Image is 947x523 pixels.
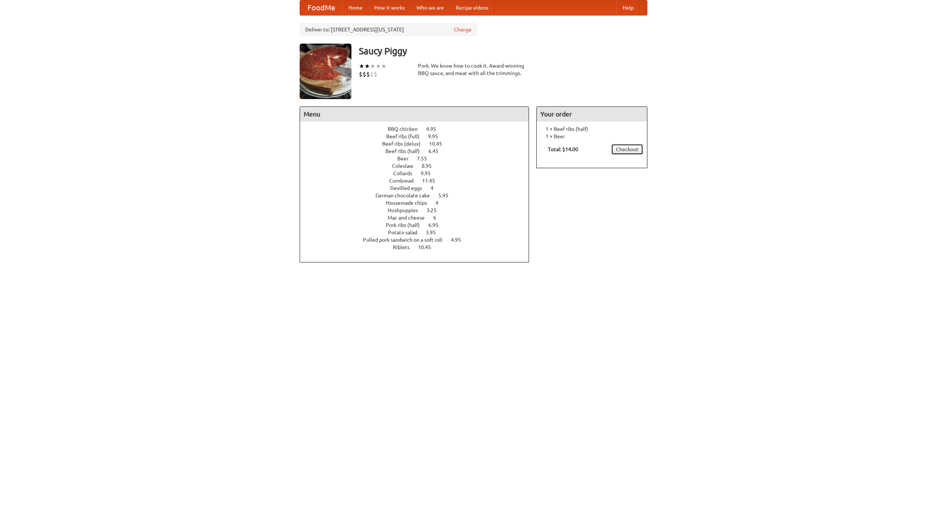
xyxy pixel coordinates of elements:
li: $ [370,70,374,78]
span: 8.95 [422,163,439,169]
a: Home [343,0,368,15]
span: Pork ribs (half) [386,222,427,228]
a: FoodMe [300,0,343,15]
h3: Saucy Piggy [359,44,647,58]
a: Checkout [611,144,643,155]
a: Cornbread 11.45 [389,178,449,184]
a: Mac and cheese 6 [388,215,450,221]
span: Riblets [393,244,417,250]
span: Cornbread [389,178,421,184]
span: 10.45 [418,244,438,250]
a: Housemade chips 4 [386,200,452,206]
span: 9.95 [421,170,438,176]
li: ★ [364,62,370,70]
a: Riblets 10.45 [393,244,445,250]
span: Hushpuppies [388,207,425,213]
a: Devilled eggs 4 [390,185,447,191]
a: Help [617,0,640,15]
img: angular.jpg [300,44,351,99]
div: Deliver to: [STREET_ADDRESS][US_STATE] [300,23,477,36]
a: Pulled pork sandwich on a soft roll 4.95 [363,237,475,243]
span: Beef ribs (half) [385,148,427,154]
li: 1 × Beef ribs (half) [540,125,643,133]
li: $ [366,70,370,78]
a: How it works [368,0,411,15]
span: Pulled pork sandwich on a soft roll [363,237,450,243]
li: ★ [370,62,375,70]
a: Who we are [411,0,450,15]
a: Change [454,26,472,33]
span: 4 [431,185,441,191]
a: Potato salad 3.95 [388,230,449,235]
span: Mac and cheese [388,215,432,221]
div: Pork. We know how to cook it. Award-winning BBQ sauce, and meat with all the trimmings. [418,62,529,77]
span: 10.45 [429,141,449,147]
span: 6.45 [428,148,446,154]
li: ★ [381,62,387,70]
a: Collards 9.95 [393,170,444,176]
span: Potato salad [388,230,425,235]
li: $ [363,70,366,78]
a: Pork ribs (half) 6.95 [386,222,452,228]
span: 4.95 [426,126,444,132]
h4: Menu [300,107,529,122]
span: 6 [433,215,444,221]
a: Beer 7.55 [397,156,441,162]
span: Devilled eggs [390,185,429,191]
span: 4 [435,200,446,206]
span: BBQ chicken [388,126,425,132]
span: 7.55 [417,156,434,162]
span: Collards [393,170,419,176]
span: Coleslaw [392,163,421,169]
a: Coleslaw 8.95 [392,163,445,169]
h4: Your order [537,107,647,122]
span: Housemade chips [386,200,434,206]
span: Beer [397,156,416,162]
li: ★ [375,62,381,70]
a: Beef ribs (half) 6.45 [385,148,452,154]
a: German chocolate cake 5.95 [375,193,462,198]
li: $ [359,70,363,78]
span: 11.45 [422,178,442,184]
span: 3.95 [426,230,443,235]
b: Total: $14.00 [548,146,578,152]
a: Beef ribs (full) 9.95 [386,133,452,139]
a: BBQ chicken 4.95 [388,126,450,132]
a: Hushpuppies 3.25 [388,207,450,213]
span: German chocolate cake [375,193,437,198]
li: ★ [359,62,364,70]
span: 6.95 [428,222,446,228]
span: 4.95 [451,237,468,243]
li: 1 × Beer [540,133,643,140]
span: 9.95 [428,133,445,139]
span: Beef ribs (delux) [382,141,428,147]
span: 3.25 [427,207,444,213]
a: Beef ribs (delux) 10.45 [382,141,456,147]
li: $ [374,70,377,78]
span: Beef ribs (full) [386,133,427,139]
a: Recipe videos [450,0,494,15]
span: 5.95 [438,193,456,198]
